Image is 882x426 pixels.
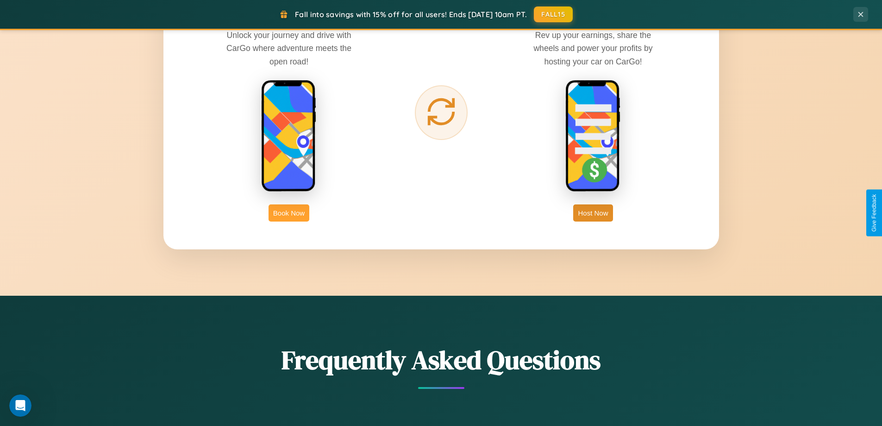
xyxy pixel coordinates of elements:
button: Host Now [573,204,613,222]
img: host phone [565,80,621,193]
p: Unlock your journey and drive with CarGo where adventure meets the open road! [219,29,358,68]
p: Rev up your earnings, share the wheels and power your profits by hosting your car on CarGo! [524,29,663,68]
h2: Frequently Asked Questions [163,342,719,378]
img: rent phone [261,80,317,193]
div: Give Feedback [871,194,877,232]
iframe: Intercom live chat [9,394,31,417]
span: Fall into savings with 15% off for all users! Ends [DATE] 10am PT. [295,10,527,19]
button: FALL15 [534,6,573,22]
button: Book Now [269,204,309,222]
